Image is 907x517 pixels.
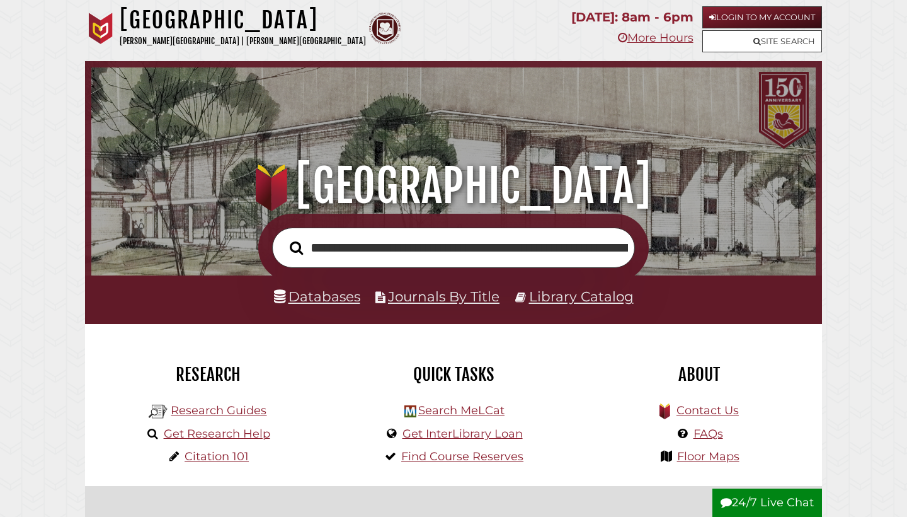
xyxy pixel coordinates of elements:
[418,404,505,417] a: Search MeLCat
[283,238,309,258] button: Search
[120,6,366,34] h1: [GEOGRAPHIC_DATA]
[388,288,499,305] a: Journals By Title
[693,427,723,441] a: FAQs
[702,30,822,52] a: Site Search
[571,6,693,28] p: [DATE]: 8am - 6pm
[85,13,117,44] img: Calvin University
[94,364,321,385] h2: Research
[290,240,303,255] i: Search
[402,427,523,441] a: Get InterLibrary Loan
[164,427,270,441] a: Get Research Help
[369,13,401,44] img: Calvin Theological Seminary
[529,288,634,305] a: Library Catalog
[702,6,822,28] a: Login to My Account
[340,364,567,385] h2: Quick Tasks
[677,450,739,463] a: Floor Maps
[401,450,523,463] a: Find Course Reserves
[149,402,168,421] img: Hekman Library Logo
[171,404,266,417] a: Research Guides
[185,450,249,463] a: Citation 101
[105,158,802,214] h1: [GEOGRAPHIC_DATA]
[586,364,813,385] h2: About
[676,404,739,417] a: Contact Us
[618,31,693,45] a: More Hours
[404,405,416,417] img: Hekman Library Logo
[274,288,360,305] a: Databases
[120,34,366,49] p: [PERSON_NAME][GEOGRAPHIC_DATA] | [PERSON_NAME][GEOGRAPHIC_DATA]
